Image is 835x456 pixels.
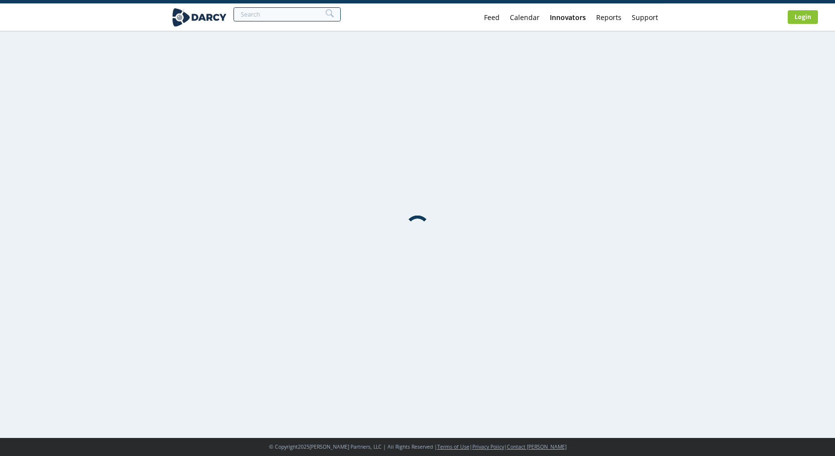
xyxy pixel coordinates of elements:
[119,443,716,451] p: © Copyright 2025 [PERSON_NAME] Partners, LLC | All Rights Reserved | | |
[788,10,818,24] a: Login
[591,4,627,31] a: Reports
[233,7,341,21] input: Search
[627,4,663,31] a: Support
[507,443,566,450] a: Contact [PERSON_NAME]
[472,443,504,450] a: Privacy Policy
[505,4,545,31] a: Calendar
[437,443,469,450] a: Terms of Use
[550,14,586,21] div: Innovators
[479,4,505,31] a: Feed
[545,4,591,31] a: Innovators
